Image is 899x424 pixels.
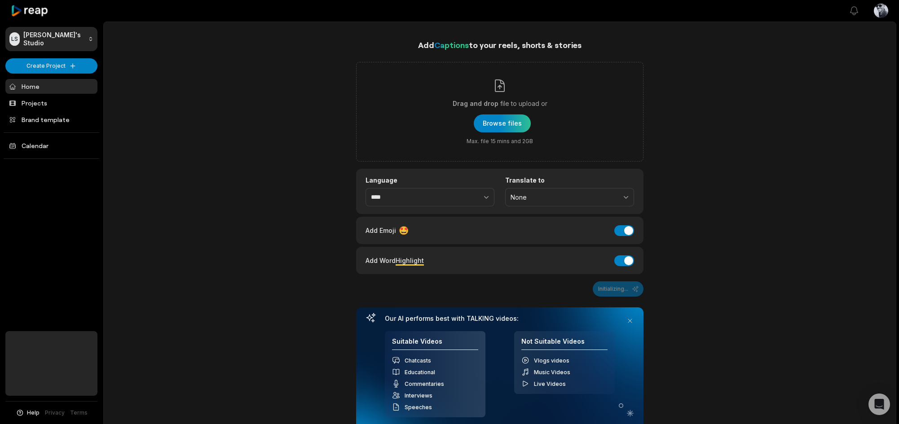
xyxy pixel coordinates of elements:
div: Add Word [366,254,424,267]
span: Vlogs videos [534,357,569,364]
a: Terms [70,409,88,417]
button: None [505,188,634,207]
label: Translate to [505,176,634,184]
span: Max. file 15 mins and 2GB [467,138,533,145]
div: Open Intercom Messenger [868,393,890,415]
span: Drag and drop [453,98,498,109]
a: Calendar [5,138,97,153]
a: Brand template [5,112,97,127]
div: LS [9,32,20,46]
p: [PERSON_NAME]'s Studio [23,31,84,47]
h4: Not Suitable Videos [521,337,608,350]
span: file to upload or [500,98,547,109]
label: Language [366,176,494,184]
span: Music Videos [534,369,570,376]
button: Help [16,409,40,417]
a: Privacy [45,409,65,417]
span: Captions [434,40,469,50]
h1: Add to your reels, shorts & stories [356,39,643,51]
span: Commentaries [405,380,444,387]
span: Chatcasts [405,357,431,364]
span: Speeches [405,404,432,411]
h4: Suitable Videos [392,337,478,350]
span: Live Videos [534,380,566,387]
span: Help [27,409,40,417]
a: Home [5,79,97,94]
a: Projects [5,96,97,110]
span: None [511,193,616,201]
span: Add Emoji [366,226,396,235]
span: Interviews [405,392,432,399]
h3: Our AI performs best with TALKING videos: [385,315,615,323]
span: 🤩 [399,224,409,236]
span: Highlight [396,257,424,264]
button: Drag and dropfile to upload orMax. file 15 mins and 2GB [474,114,531,132]
button: Create Project [5,58,97,74]
span: Educational [405,369,435,376]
